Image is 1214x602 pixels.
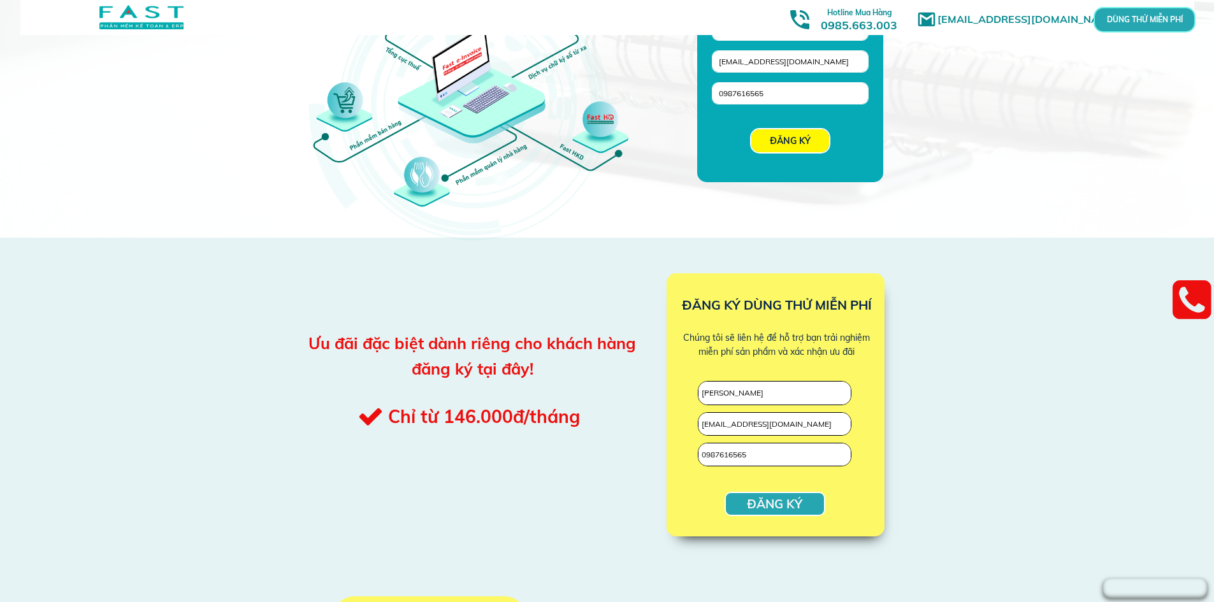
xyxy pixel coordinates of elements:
h1: [EMAIL_ADDRESS][DOMAIN_NAME] [937,11,1125,28]
h3: 0985.663.003 [807,4,911,32]
input: Email [716,51,865,72]
h3: Chỉ từ 146.000đ/tháng [388,403,636,431]
input: Email [698,413,851,436]
input: Số điện thoại [698,443,851,466]
div: Ưu đãi đặc biệt dành riêng cho khách hàng đăng ký tại đây! [306,331,639,382]
p: DÙNG THỬ MIỄN PHÍ [1126,15,1163,24]
h3: ĐĂNG KÝ DÙNG THỬ MIỄN PHÍ [658,295,895,315]
p: ĐĂNG KÝ [751,129,829,152]
input: Số điện thoại [716,83,865,104]
input: Họ và tên [698,382,851,405]
span: Hotline Mua Hàng [827,8,892,17]
p: ĐĂNG KÝ [726,493,824,515]
div: Chúng tôi sẽ liên hệ để hỗ trợ bạn trải nghiệm miễn phí sản phẩm và xác nhận ưu đãi [679,331,874,359]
